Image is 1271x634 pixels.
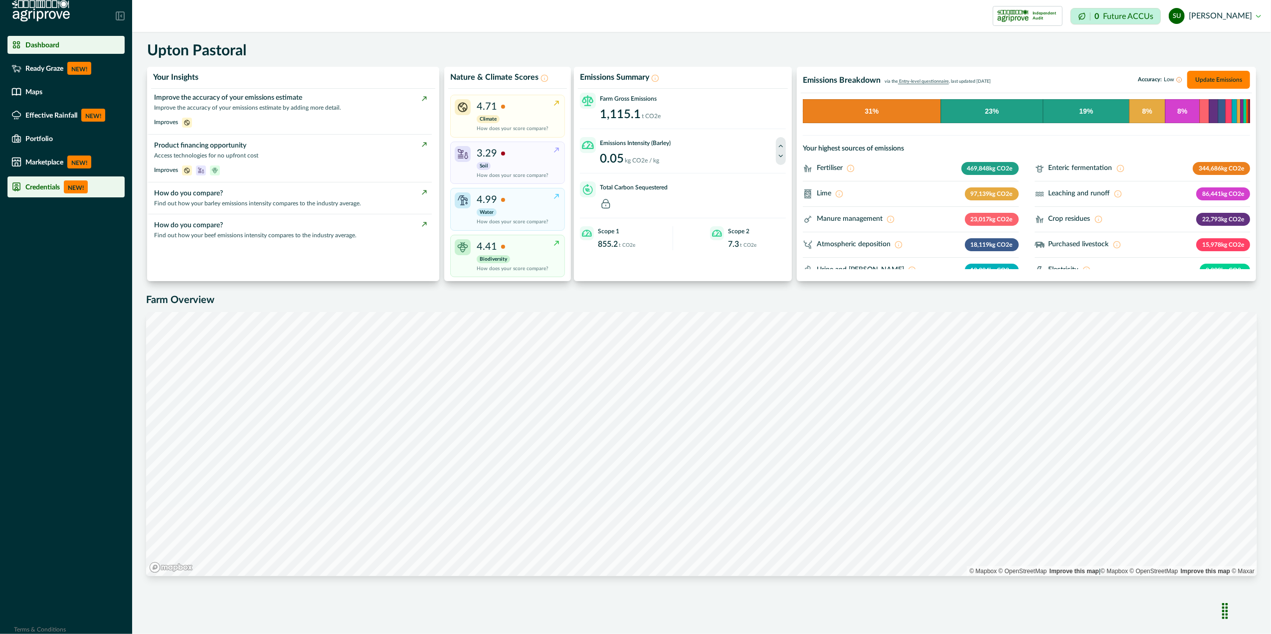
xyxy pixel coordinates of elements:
[7,58,125,79] a: Ready GrazeNEW!
[25,88,42,96] p: Maps
[1193,162,1250,175] p: 344,686 kg CO2e
[898,79,949,84] span: Entry-level questionnaire
[997,8,1029,24] img: certification logo
[154,165,178,174] p: Improves
[477,255,510,263] p: Biodiversity
[154,141,427,151] p: Product financing opportunity
[477,208,497,216] p: Water
[965,238,1019,251] p: 18,119 kg CO2e
[580,73,649,82] p: Emissions Summary
[7,36,125,54] a: Dashboard
[600,109,641,121] p: 1,115.1
[1033,11,1058,21] p: Independent Audit
[600,183,668,192] p: Total Carbon Sequestered
[728,227,749,236] p: Scope 2
[598,227,619,236] p: Scope 1
[817,214,883,224] p: Manure management
[969,568,997,575] a: Mapbox
[600,139,671,148] p: Emissions Intensity (Barley)
[1200,264,1250,277] p: 8,800 kg CO2e
[1217,596,1233,626] div: Drag
[182,118,192,126] span: climate
[450,73,539,82] p: Nature & Climate Scores
[740,242,756,249] p: t CO2e
[7,130,125,148] a: Portfolio
[817,265,904,275] p: Urine and [PERSON_NAME]
[7,176,125,197] a: CredentialsNEW!
[1164,77,1174,83] span: Low
[146,312,1257,576] canvas: Map
[210,166,220,174] span: biodiversity
[600,94,657,103] p: Farm Gross Emissions
[1103,12,1153,20] p: Future ACCUs
[1094,12,1099,20] p: 0
[182,166,192,174] span: climate
[25,183,60,191] p: Credentials
[154,151,427,160] p: Access technologies for no upfront cost
[999,568,1047,575] a: OpenStreetMap
[1221,586,1271,634] iframe: Chat Widget
[1232,568,1255,575] a: Maxar
[817,188,831,199] p: Lime
[67,156,91,168] p: NEW!
[776,137,786,155] button: Previous
[477,265,548,273] p: How does your score compare?
[477,172,548,179] p: How does your score compare?
[885,78,991,85] p: via the , last updated [DATE]
[1100,568,1128,575] a: Mapbox
[477,239,497,254] p: 4.41
[965,187,1019,200] p: 97,139 kg CO2e
[817,163,843,173] p: Fertiliser
[147,42,246,60] h5: Upton Pastoral
[965,264,1019,277] p: 13,284 kg CO2e
[477,146,497,161] p: 3.29
[1049,265,1079,275] p: Electricity
[1196,213,1250,226] p: 22,793 kg CO2e
[196,166,206,174] span: soil
[154,220,427,231] p: How do you compare?
[619,242,635,249] p: t CO2e
[7,152,125,172] a: MarketplaceNEW!
[25,158,63,166] p: Marketplace
[961,162,1019,175] p: 469,848 kg CO2e
[1035,189,1045,199] svg: ;
[154,93,427,103] p: Improve the accuracy of your emissions estimate
[1049,188,1110,199] p: Leaching and runoff
[154,103,427,112] p: Improve the accuracy of your emissions estimate by adding more detail.
[728,240,739,248] p: 7.3
[1130,568,1178,575] a: OpenStreetMap
[1138,77,1182,83] p: Accuracy:
[67,62,91,75] p: NEW!
[1181,568,1230,575] a: Improve this map
[154,118,178,127] p: Improves
[477,99,497,114] p: 4.71
[1050,568,1099,575] a: Map feedback
[7,105,125,126] a: Effective RainfallNEW!
[25,135,53,143] p: Portfolio
[803,144,1250,154] p: Your highest sources of emissions
[154,188,427,199] p: How do you compare?
[64,180,88,193] p: NEW!
[598,240,618,248] p: 855.2
[625,156,659,165] p: kg CO2e / kg
[477,192,497,207] p: 4.99
[477,125,548,133] p: How does your score compare?
[1187,71,1250,89] button: Update Emissions
[1196,187,1250,200] p: 86,441 kg CO2e
[776,147,786,165] button: Next
[969,566,1255,576] div: |
[1049,214,1090,224] p: Crop residues
[1049,239,1109,250] p: Purchased livestock
[642,112,661,121] p: t CO2e
[81,109,105,122] p: NEW!
[1049,163,1112,173] p: Enteric fermentation
[803,99,1250,123] svg: Emissions Breakdown
[477,162,491,170] p: Soil
[817,239,891,250] p: Atmospheric deposition
[803,76,881,85] p: Emissions Breakdown
[477,218,548,226] p: How does your score compare?
[154,231,427,240] p: Find out how your beef emissions intensity compares to the industry average.
[153,73,198,82] p: Your Insights
[25,41,59,49] p: Dashboard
